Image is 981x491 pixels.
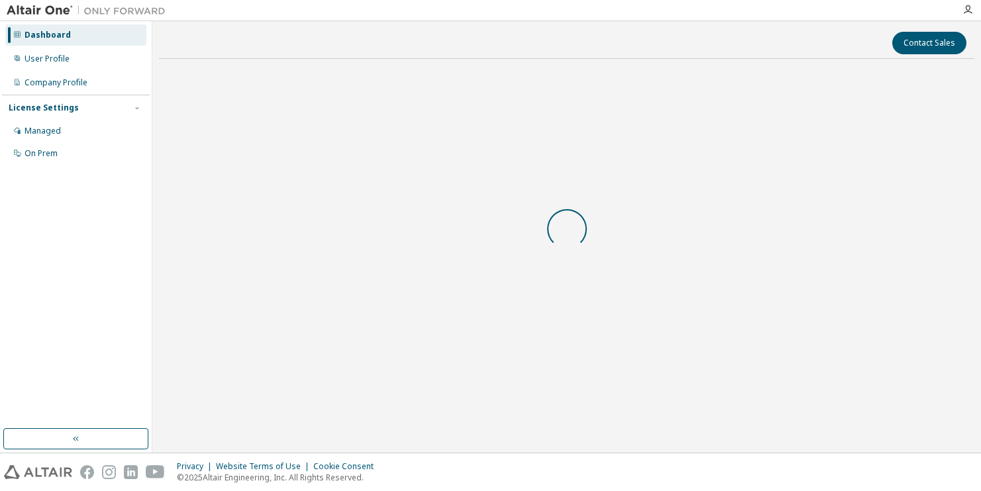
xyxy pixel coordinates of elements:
[9,103,79,113] div: License Settings
[146,465,165,479] img: youtube.svg
[7,4,172,17] img: Altair One
[80,465,94,479] img: facebook.svg
[25,77,87,88] div: Company Profile
[4,465,72,479] img: altair_logo.svg
[102,465,116,479] img: instagram.svg
[216,461,313,472] div: Website Terms of Use
[177,472,382,483] p: © 2025 Altair Engineering, Inc. All Rights Reserved.
[177,461,216,472] div: Privacy
[25,54,70,64] div: User Profile
[124,465,138,479] img: linkedin.svg
[25,126,61,136] div: Managed
[313,461,382,472] div: Cookie Consent
[25,30,71,40] div: Dashboard
[892,32,966,54] button: Contact Sales
[25,148,58,159] div: On Prem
